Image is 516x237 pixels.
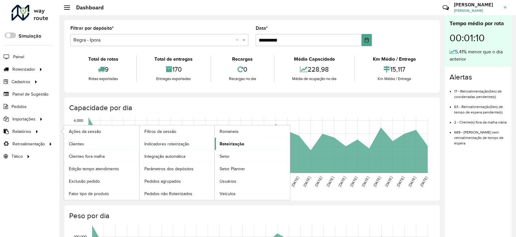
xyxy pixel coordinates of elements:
text: [DATE] [420,176,428,188]
div: Tempo médio por rota [450,19,507,28]
text: [DATE] [384,176,393,188]
span: Painel [13,54,24,60]
span: Painel de Sugestão [12,91,49,97]
span: Pedidos [12,103,27,110]
span: Parâmetros dos depósitos [144,166,194,172]
a: Fator tipo de produto [64,188,139,200]
text: [DATE] [373,176,381,188]
span: Setor [220,153,230,160]
div: 0 [213,63,272,76]
div: 228,98 [276,63,353,76]
a: Pedidos não Roteirizados [140,188,215,200]
div: Recargas [213,56,272,63]
span: Relatórios [12,128,31,135]
div: 9 [72,63,135,76]
span: Romaneio [220,128,238,135]
div: Total de entregas [138,56,209,63]
a: Filtros da sessão [140,125,215,137]
text: [DATE] [361,176,370,188]
span: Roteirização [220,141,244,147]
div: Média de ocupação no dia [276,76,353,82]
a: Usuários [215,175,290,187]
text: [DATE] [314,176,323,188]
div: 5,41% menor que o dia anterior [450,48,507,63]
text: [DATE] [338,176,346,188]
text: [DATE] [396,176,405,188]
span: Ações da sessão [69,128,101,135]
span: [PERSON_NAME] [454,8,499,13]
span: Retroalimentação [12,141,45,147]
span: Exclusão pedido [69,178,100,185]
div: Entregas exportadas [138,76,209,82]
a: Indicadores roteirização [140,138,215,150]
span: Pedidos agrupados [144,178,181,185]
text: [DATE] [349,176,358,188]
span: Clear all [236,36,241,44]
a: Setor [215,150,290,162]
label: Filtrar por depósito [70,25,114,32]
span: Veículos [220,191,236,197]
div: Críticas? Dúvidas? Elogios? Sugestões? Entre em contato conosco! [370,2,433,18]
a: Edição tempo atendimento [64,163,139,175]
li: 17 - Retroalimentação(ões) de coordenadas pendente(s) [454,84,507,100]
div: Recargas no dia [213,76,272,82]
span: Pedidos não Roteirizados [144,191,192,197]
a: Veículos [215,188,290,200]
span: Roteirizador [12,66,35,73]
span: Usuários [220,178,236,185]
li: 2 - Cliente(s) fora da malha viária [454,115,507,125]
h2: Dashboard [70,4,104,11]
span: Setor Planner [220,166,245,172]
span: Importações [12,116,35,122]
span: Clientes fora malha [69,153,105,160]
div: Total de rotas [72,56,135,63]
h4: Alertas [450,73,507,82]
span: Clientes [69,141,84,147]
text: 4,000 [74,118,83,122]
span: Filtros da sessão [144,128,176,135]
text: [DATE] [291,176,299,188]
span: Indicadores roteirização [144,141,189,147]
h4: Peso por dia [69,212,434,220]
span: Integração automática [144,153,185,160]
a: Ações da sessão [64,125,139,137]
div: Km Médio / Entrega [356,56,432,63]
div: 15,117 [356,63,432,76]
text: [DATE] [326,176,335,188]
text: [DATE] [302,176,311,188]
li: 689 - [PERSON_NAME] sem retroalimentação de tempo de espera [454,125,507,146]
span: Tático [12,153,23,160]
div: 170 [138,63,209,76]
label: Simulação [19,32,41,40]
div: Km Médio / Entrega [356,76,432,82]
button: Choose Date [362,34,372,46]
div: Média Capacidade [276,56,353,63]
a: Pedidos agrupados [140,175,215,187]
div: 00:01:10 [450,28,507,48]
span: Cadastros [12,79,30,85]
a: Roteirização [215,138,290,150]
a: Exclusão pedido [64,175,139,187]
a: Parâmetros dos depósitos [140,163,215,175]
a: Romaneio [215,125,290,137]
div: Rotas exportadas [72,76,135,82]
a: Clientes [64,138,139,150]
h4: Capacidade por dia [69,103,434,112]
text: [DATE] [408,176,417,188]
li: 63 - Retroalimentação(ões) de tempo de espera pendente(s) [454,100,507,115]
a: Integração automática [140,150,215,162]
h3: [PERSON_NAME] [454,2,499,8]
span: Edição tempo atendimento [69,166,119,172]
a: Setor Planner [215,163,290,175]
a: Clientes fora malha [64,150,139,162]
label: Data [256,25,268,32]
span: Fator tipo de produto [69,191,109,197]
a: Contato Rápido [439,1,452,14]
